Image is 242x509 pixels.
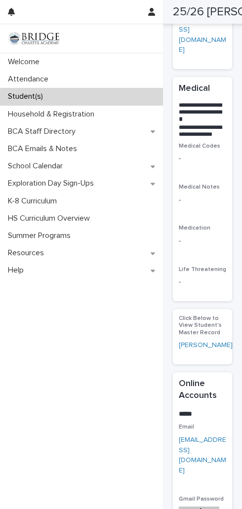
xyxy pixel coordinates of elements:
p: BCA Staff Directory [4,127,83,136]
p: Summer Programs [4,231,79,240]
span: Medication [179,225,210,231]
img: V1C1m3IdTEidaUdm9Hs0 [8,32,59,45]
span: Medical Codes [179,143,220,149]
p: Student(s) [4,92,51,101]
h2: Medical [179,83,210,95]
p: - [179,154,226,164]
p: Attendance [4,75,56,84]
p: - [179,277,226,287]
h2: Online Accounts [179,378,222,402]
p: Help [4,266,32,275]
p: HS Curriculum Overview [4,214,98,223]
span: Email [179,424,194,430]
p: Exploration Day Sign-Ups [4,179,102,188]
p: BCA Emails & Notes [4,144,85,154]
p: School Calendar [4,161,71,171]
a: [EMAIL_ADDRESS][DOMAIN_NAME] [179,436,226,474]
p: Household & Registration [4,110,102,119]
p: - [179,236,226,246]
p: K-8 Curriculum [4,196,65,206]
a: [PERSON_NAME] [179,340,233,351]
p: - [179,195,226,205]
span: Medical Notes [179,184,220,190]
span: Click Below to View Student's Master Record [179,315,222,336]
p: Resources [4,248,52,258]
span: Life Threatening [179,267,226,273]
p: Welcome [4,57,47,67]
span: Gmail Password [179,496,224,502]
